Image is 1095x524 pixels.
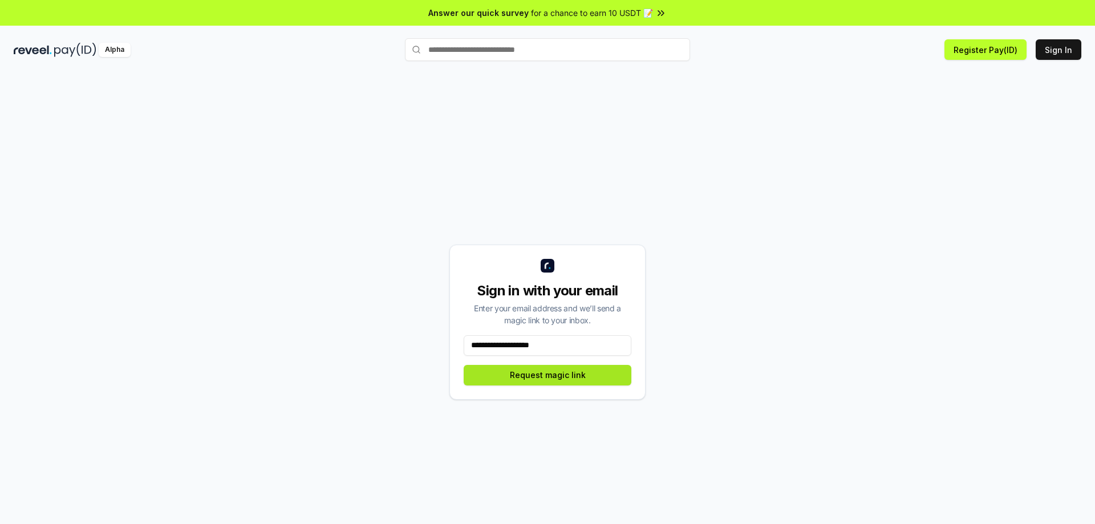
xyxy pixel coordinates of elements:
[428,7,529,19] span: Answer our quick survey
[464,302,631,326] div: Enter your email address and we’ll send a magic link to your inbox.
[14,43,52,57] img: reveel_dark
[944,39,1027,60] button: Register Pay(ID)
[541,259,554,273] img: logo_small
[1036,39,1081,60] button: Sign In
[99,43,131,57] div: Alpha
[464,365,631,385] button: Request magic link
[464,282,631,300] div: Sign in with your email
[54,43,96,57] img: pay_id
[531,7,653,19] span: for a chance to earn 10 USDT 📝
